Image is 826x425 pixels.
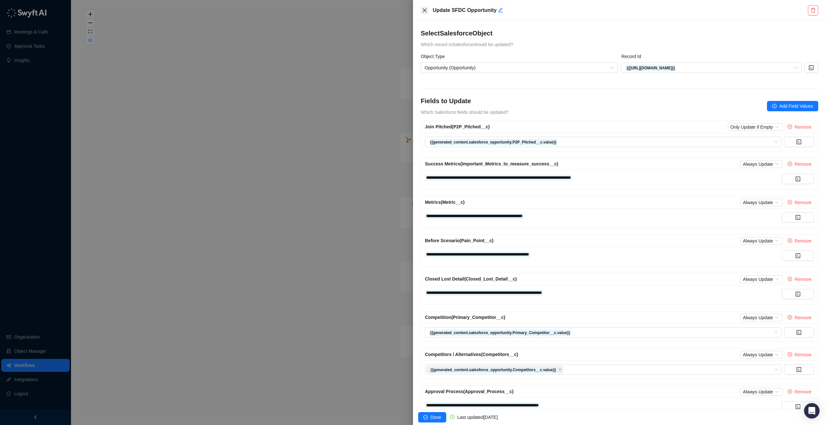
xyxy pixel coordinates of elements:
button: Remove [785,275,814,283]
span: Always Update [743,276,780,283]
span: Competitors / Alternatives (Competitors__c) [425,352,518,357]
h4: Select Salesforce Object [421,29,818,38]
span: code [796,367,801,372]
span: Always Update [743,351,780,358]
span: Closed Lost Detail (Closed_Lost_Detail__c) [425,276,517,282]
span: code [809,65,814,70]
span: code [796,330,801,335]
span: code [795,292,801,297]
span: close-circle [788,162,792,166]
span: Always Update [743,199,780,206]
button: Remove [785,388,814,396]
span: Which record in Salesforce should be updated? [421,42,513,47]
span: Remove [795,124,811,131]
button: Remove [785,314,814,321]
button: Edit [498,6,503,14]
span: Always Update [743,161,780,168]
span: Success Metrics (Important_Metrics_to_measure_success__c) [425,161,558,166]
div: Open Intercom Messenger [804,403,820,419]
h4: Fields to Update [421,96,509,105]
span: Competition (Primary_Competitor__c) [425,315,505,320]
span: Add Field Values [779,103,813,110]
button: Remove [785,123,814,131]
span: Join Pitched (P2P_Pitched__c) [425,124,490,129]
span: Last updated [DATE] [457,415,498,420]
strong: {{generated_content.salesforce_opportunity.Competitors__c.value}} [430,368,556,372]
button: Remove [785,160,814,168]
span: Always Update [743,388,780,395]
span: code [795,176,801,182]
span: Before Scenario (Pain_Point__c) [425,238,493,243]
span: code [795,404,801,409]
span: edit [498,7,503,13]
span: code [795,215,801,220]
span: code [795,253,801,258]
h5: Update SFDC Opportunity [433,6,806,14]
span: Metrics (Metric__c) [425,200,465,205]
span: Approval Process (Approval_Process__c) [425,389,514,394]
span: Done [430,414,441,421]
span: Only Update if Empty [730,124,780,131]
span: Remove [795,276,811,283]
button: Remove [785,351,814,359]
button: Remove [785,199,814,206]
span: Opportunity (Opportunity) [425,63,614,73]
span: close-circle [788,200,792,204]
span: check-circle [450,415,455,419]
span: Remove [795,351,811,358]
span: Remove [795,314,811,321]
span: code [796,139,801,144]
strong: {{generated_content.salesforce_opportunity.Primary_Competitor__c.value}} [430,331,570,335]
span: close-circle [788,389,792,394]
span: close-circle [788,352,792,357]
span: close-circle [788,124,792,129]
span: close-circle [788,238,792,243]
span: Always Update [743,237,780,244]
span: Remove [795,161,811,168]
button: Add Field Values [767,101,818,111]
label: Object Type [421,53,449,60]
span: Remove [795,388,811,395]
span: Remove [795,237,811,244]
span: Remove [795,199,811,206]
span: delete [811,8,816,13]
span: close-circle [788,315,792,320]
span: close [422,8,427,13]
strong: {{generated_content.salesforce_opportunity.P2P_Pitched__c.value}} [430,140,556,144]
strong: {{[URL][DOMAIN_NAME]}} [627,66,675,70]
span: check-circle [423,415,428,420]
button: Close [421,6,428,14]
span: Always Update [743,314,780,321]
button: Remove [785,237,814,245]
span: Which Salesforce fields should be updated? [421,110,509,115]
span: plus-circle [772,104,777,108]
label: Record Id [621,53,646,60]
button: Done [418,412,446,422]
span: close [559,368,562,371]
span: close-circle [788,277,792,281]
